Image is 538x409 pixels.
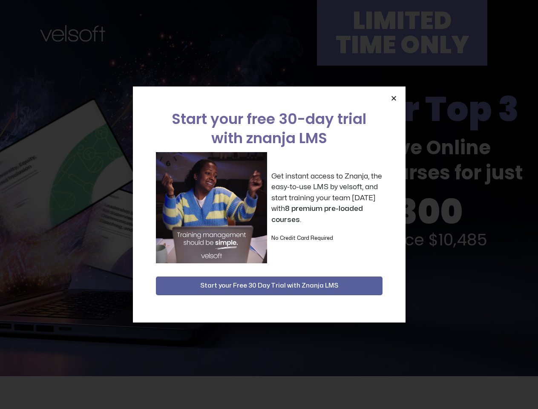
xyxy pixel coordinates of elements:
button: Start your Free 30 Day Trial with Znanja LMS [156,277,383,295]
strong: No Credit Card Required [271,236,333,241]
a: Close [391,95,397,101]
p: Get instant access to Znanja, the easy-to-use LMS by velsoft, and start training your team [DATE]... [271,171,383,225]
strong: 8 premium pre-loaded courses [271,205,363,223]
span: Start your Free 30 Day Trial with Znanja LMS [200,281,338,291]
h2: Start your free 30-day trial with znanja LMS [156,109,383,148]
img: a woman sitting at her laptop dancing [156,152,267,263]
